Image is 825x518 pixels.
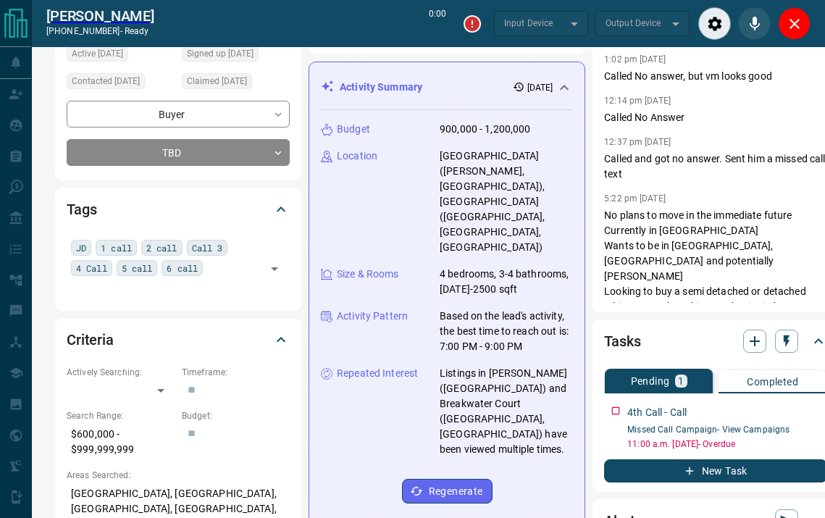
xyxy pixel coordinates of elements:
[67,46,175,66] div: Sat Jul 05 2025
[440,267,573,297] p: 4 bedrooms, 3-4 bathrooms, [DATE]-2500 sqft
[747,377,798,387] p: Completed
[182,409,290,422] p: Budget:
[678,376,684,386] p: 1
[72,46,123,61] span: Active [DATE]
[67,409,175,422] p: Search Range:
[146,241,177,255] span: 2 call
[604,193,666,204] p: 5:22 pm [DATE]
[738,7,771,40] div: Mute
[631,376,670,386] p: Pending
[76,241,86,255] span: JD
[440,149,573,255] p: [GEOGRAPHIC_DATA] ([PERSON_NAME], [GEOGRAPHIC_DATA]), [GEOGRAPHIC_DATA] ([GEOGRAPHIC_DATA], [GEOG...
[337,309,408,324] p: Activity Pattern
[192,241,223,255] span: Call 3
[604,137,671,147] p: 12:37 pm [DATE]
[67,192,290,227] div: Tags
[67,469,290,482] p: Areas Searched:
[627,405,687,420] p: 4th Call - Call
[698,7,731,40] div: Audio Settings
[440,309,573,354] p: Based on the lead's activity, the best time to reach out is: 7:00 PM - 9:00 PM
[337,366,418,381] p: Repeated Interest
[46,7,154,25] a: [PERSON_NAME]
[46,25,154,38] p: [PHONE_NUMBER] -
[182,46,290,66] div: Sat Apr 20 2019
[321,74,573,101] div: Activity Summary[DATE]
[337,149,377,164] p: Location
[67,366,175,379] p: Actively Searching:
[67,139,290,166] div: TBD
[187,74,247,88] span: Claimed [DATE]
[122,261,153,275] span: 5 call
[67,322,290,357] div: Criteria
[402,479,493,504] button: Regenerate
[604,96,671,106] p: 12:14 pm [DATE]
[72,74,140,88] span: Contacted [DATE]
[778,7,811,40] div: Close
[67,198,96,221] h2: Tags
[527,81,553,94] p: [DATE]
[340,80,422,95] p: Activity Summary
[440,366,573,457] p: Listings in [PERSON_NAME] ([GEOGRAPHIC_DATA]) and Breakwater Court ([GEOGRAPHIC_DATA], [GEOGRAPHI...
[182,73,290,93] div: Wed Jul 09 2025
[182,366,290,379] p: Timeframe:
[76,261,107,275] span: 4 Call
[67,101,290,128] div: Buyer
[337,122,370,137] p: Budget
[67,422,175,461] p: $600,000 - $999,999,999
[67,328,114,351] h2: Criteria
[604,330,640,353] h2: Tasks
[337,267,399,282] p: Size & Rooms
[101,241,132,255] span: 1 call
[604,54,666,64] p: 1:02 pm [DATE]
[440,122,531,137] p: 900,000 - 1,200,000
[167,261,198,275] span: 6 call
[264,259,285,279] button: Open
[125,26,149,36] span: ready
[187,46,254,61] span: Signed up [DATE]
[627,425,790,435] a: Missed Call Campaign- View Campaigns
[429,7,446,40] p: 0:00
[67,73,175,93] div: Thu Aug 07 2025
